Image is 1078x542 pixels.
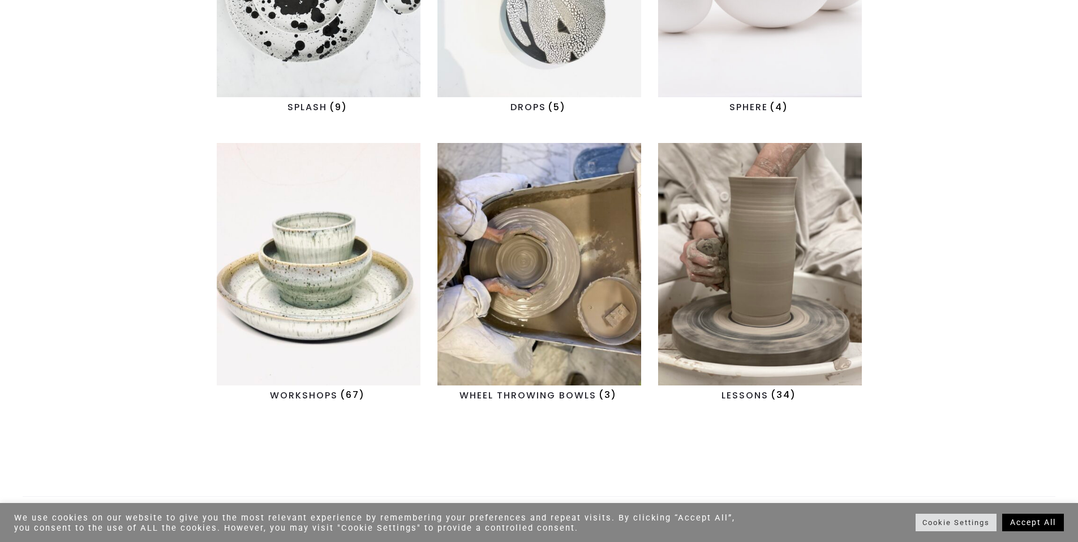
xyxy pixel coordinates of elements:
[217,385,420,405] h2: WORKSHOPS
[437,97,641,117] h2: DROPS
[658,143,862,405] a: Visit product category LESSONS
[437,143,641,405] a: Visit product category WHEEL THROWING BOWLS
[658,385,862,405] h2: LESSONS
[658,97,862,117] h2: SPHERE
[768,387,797,403] mark: (34)
[338,387,366,403] mark: (67)
[596,387,618,403] mark: (3)
[217,143,420,385] img: WORKSHOPS
[217,97,420,117] h2: SPLASH
[437,385,641,405] h2: WHEEL THROWING BOWLS
[546,99,568,115] mark: (5)
[217,143,420,405] a: Visit product category WORKSHOPS
[1002,514,1064,531] a: Accept All
[658,143,862,385] img: LESSONS
[437,143,641,385] img: WHEEL THROWING BOWLS
[14,513,749,533] div: We use cookies on our website to give you the most relevant experience by remembering your prefer...
[768,99,790,115] mark: (4)
[916,514,997,531] a: Cookie Settings
[327,99,349,115] mark: (9)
